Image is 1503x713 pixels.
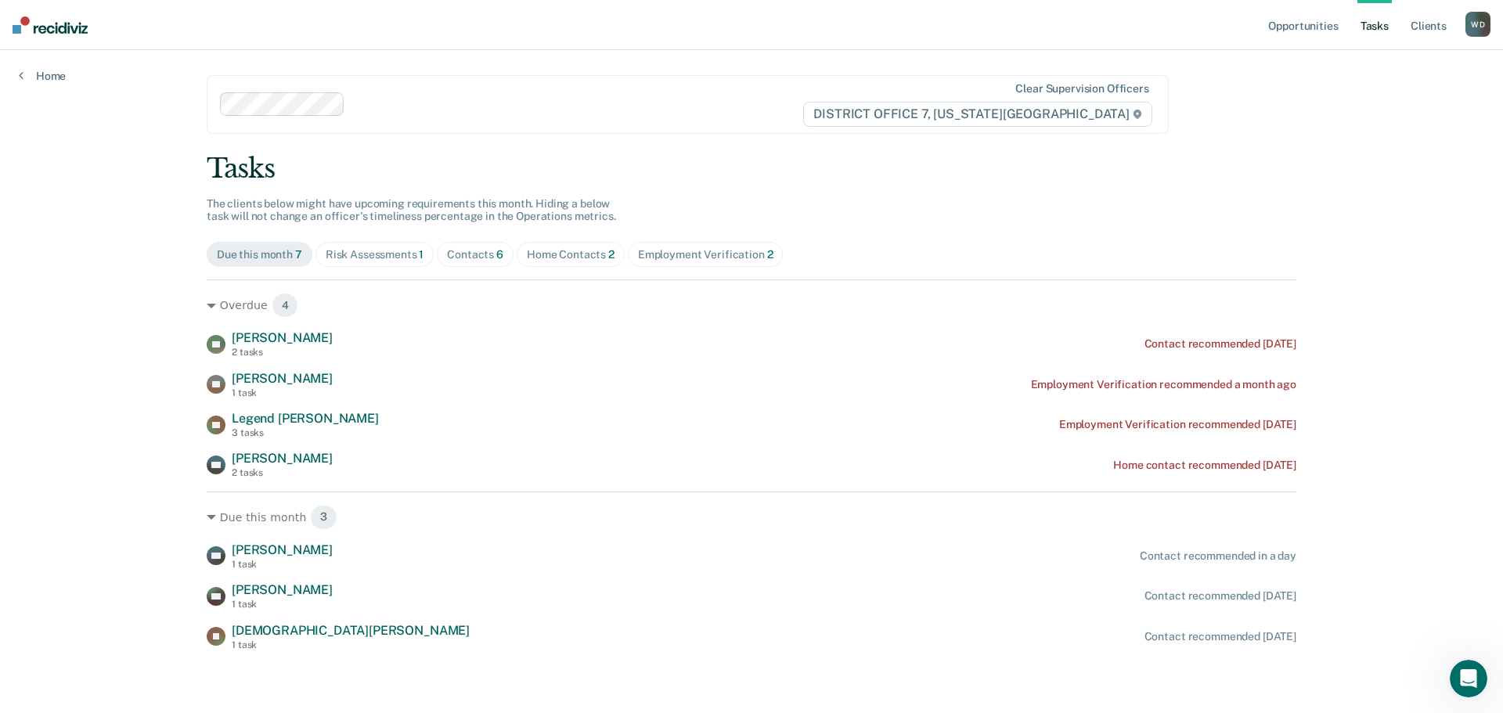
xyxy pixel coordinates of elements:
div: 3 tasks [232,427,379,438]
div: Clear supervision officers [1015,82,1148,95]
div: Due this month [217,248,302,261]
div: W D [1465,12,1490,37]
span: 6 [496,248,503,261]
div: 2 tasks [232,347,333,358]
span: [PERSON_NAME] [232,542,333,557]
div: Employment Verification [638,248,773,261]
div: Due this month 3 [207,505,1296,530]
span: DISTRICT OFFICE 7, [US_STATE][GEOGRAPHIC_DATA] [803,102,1152,127]
span: [PERSON_NAME] [232,371,333,386]
span: [PERSON_NAME] [232,330,333,345]
div: Home contact recommended [DATE] [1113,459,1296,472]
div: 1 task [232,639,470,650]
button: WD [1465,12,1490,37]
div: Contact recommended in a day [1140,549,1296,563]
div: Employment Verification recommended a month ago [1031,378,1296,391]
span: [PERSON_NAME] [232,451,333,466]
span: 3 [310,505,337,530]
div: 1 task [232,559,333,570]
span: 2 [608,248,615,261]
span: [PERSON_NAME] [232,582,333,597]
div: Employment Verification recommended [DATE] [1059,418,1296,431]
div: Contact recommended [DATE] [1144,337,1296,351]
span: 7 [295,248,302,261]
a: Home [19,69,66,83]
span: The clients below might have upcoming requirements this month. Hiding a below task will not chang... [207,197,616,223]
div: Contact recommended [DATE] [1144,630,1296,643]
span: 1 [419,248,424,261]
span: 2 [767,248,773,261]
span: 4 [272,293,299,318]
div: 1 task [232,599,333,610]
div: Home Contacts [527,248,615,261]
div: Overdue 4 [207,293,1296,318]
div: 2 tasks [232,467,333,478]
span: Legend [PERSON_NAME] [232,411,379,426]
iframe: Intercom live chat [1450,660,1487,697]
div: Tasks [207,153,1296,185]
div: Contact recommended [DATE] [1144,589,1296,603]
div: Risk Assessments [326,248,424,261]
div: Contacts [447,248,503,261]
img: Recidiviz [13,16,88,34]
div: 1 task [232,387,333,398]
span: [DEMOGRAPHIC_DATA][PERSON_NAME] [232,623,470,638]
